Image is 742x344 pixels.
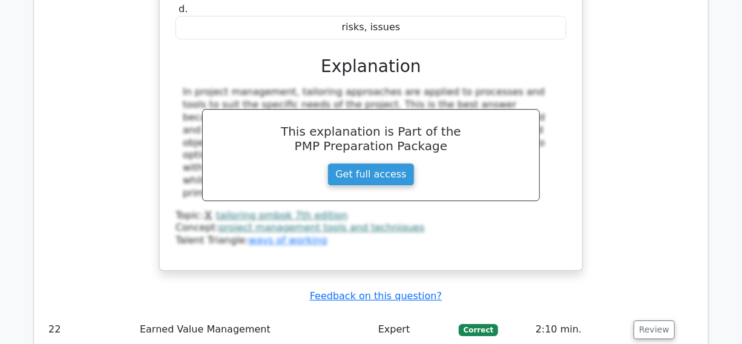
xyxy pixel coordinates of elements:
div: Talent Triangle: [176,210,566,247]
a: tailoring pmbok 7th edition [216,210,348,221]
a: Feedback on this question? [310,290,442,302]
h3: Explanation [183,56,559,77]
div: risks, issues [176,16,566,39]
div: Topic: [176,210,566,222]
div: In project management, tailoring approaches are applied to processes and tools to suit the specif... [183,86,559,199]
button: Review [634,320,675,339]
span: d. [179,3,188,15]
a: Get full access [327,163,414,186]
a: project management tools and techniques [219,222,425,233]
div: Concept: [176,222,566,234]
a: ways of working [249,234,327,246]
span: Correct [459,324,498,336]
